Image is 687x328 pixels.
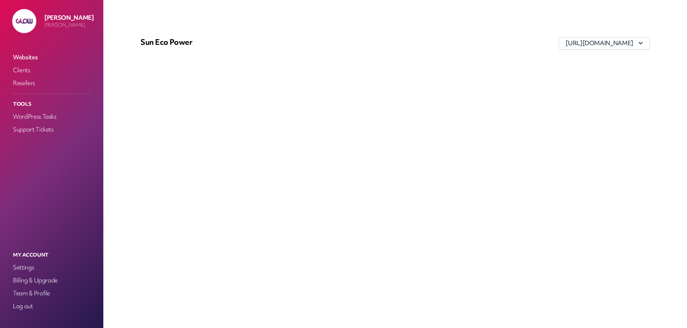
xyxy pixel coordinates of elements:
a: Resellers [11,77,92,89]
a: Support Tickets [11,124,92,135]
a: WordPress Tasks [11,111,92,122]
a: Log out [11,301,92,312]
a: Websites [11,52,92,63]
a: Clients [11,65,92,76]
p: [PERSON_NAME] [44,14,94,22]
a: Team & Profile [11,288,92,299]
p: [PERSON_NAME] [44,22,94,28]
p: Sun Eco Power [140,37,310,47]
a: Settings [11,262,92,273]
a: Billing & Upgrade [11,275,92,286]
button: [URL][DOMAIN_NAME] [559,37,650,50]
p: Tools [11,99,92,109]
p: My Account [11,250,92,260]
